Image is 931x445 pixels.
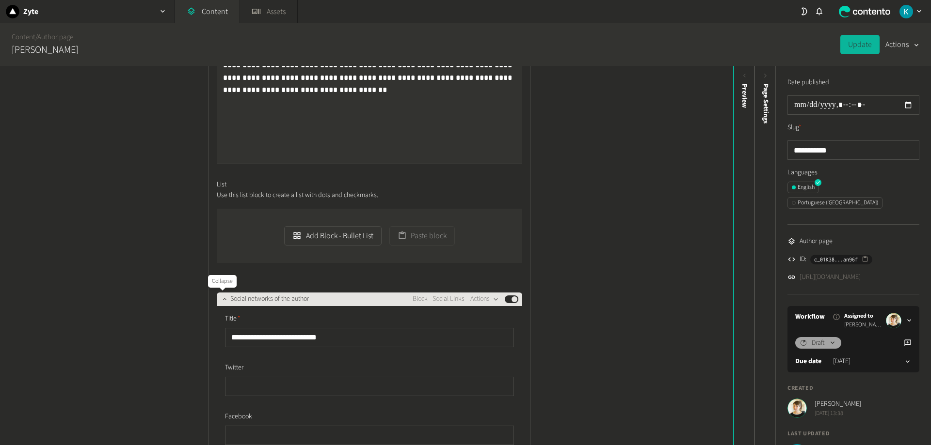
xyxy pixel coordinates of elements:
span: Facebook [225,412,252,422]
button: c_01K38...an96f [810,255,872,264]
span: [DATE] 13:38 [815,409,861,418]
time: [DATE] [833,356,851,367]
button: Draft [795,337,841,349]
span: Social networks of the author [230,294,309,304]
img: Linda Giuliano [886,313,901,328]
h4: Created [787,384,919,393]
button: Paste block [389,226,455,246]
img: Linda Giuliano [787,399,807,418]
button: Portuguese ([GEOGRAPHIC_DATA]) [787,197,883,209]
label: Date published [787,77,829,88]
div: Preview [739,84,750,108]
span: / [35,32,37,42]
label: Slug [787,123,802,133]
label: Due date [795,356,821,367]
button: Actions [885,35,919,54]
span: [PERSON_NAME] [844,321,882,329]
span: ID: [800,254,806,264]
div: English [792,183,815,192]
h2: [PERSON_NAME] [12,43,79,57]
img: Zyte [6,5,19,18]
button: Add Block - Bullet List [284,226,381,246]
span: [PERSON_NAME] [815,399,861,409]
a: [URL][DOMAIN_NAME] [800,272,861,282]
button: English [787,182,819,193]
span: List [217,180,226,190]
span: Draft [812,338,825,348]
a: Author page [37,32,73,42]
span: Block - Social Links [413,294,465,304]
div: Portuguese ([GEOGRAPHIC_DATA]) [792,199,878,207]
span: Assigned to [844,312,882,321]
span: c_01K38...an96f [814,255,858,264]
button: Actions [470,293,499,305]
span: Twitter [225,363,243,373]
div: Collapse [208,275,237,288]
button: Update [840,35,880,54]
a: Content [12,32,35,42]
span: Page Settings [761,84,771,123]
img: Karlo Jedud [899,5,913,18]
h2: Zyte [23,6,38,17]
p: Use this list block to create a list with dots and checkmarks. [217,190,437,200]
span: Author page [800,236,833,246]
span: Title [225,314,241,324]
a: Workflow [795,312,825,322]
h4: Last updated [787,430,919,438]
label: Languages [787,168,919,178]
